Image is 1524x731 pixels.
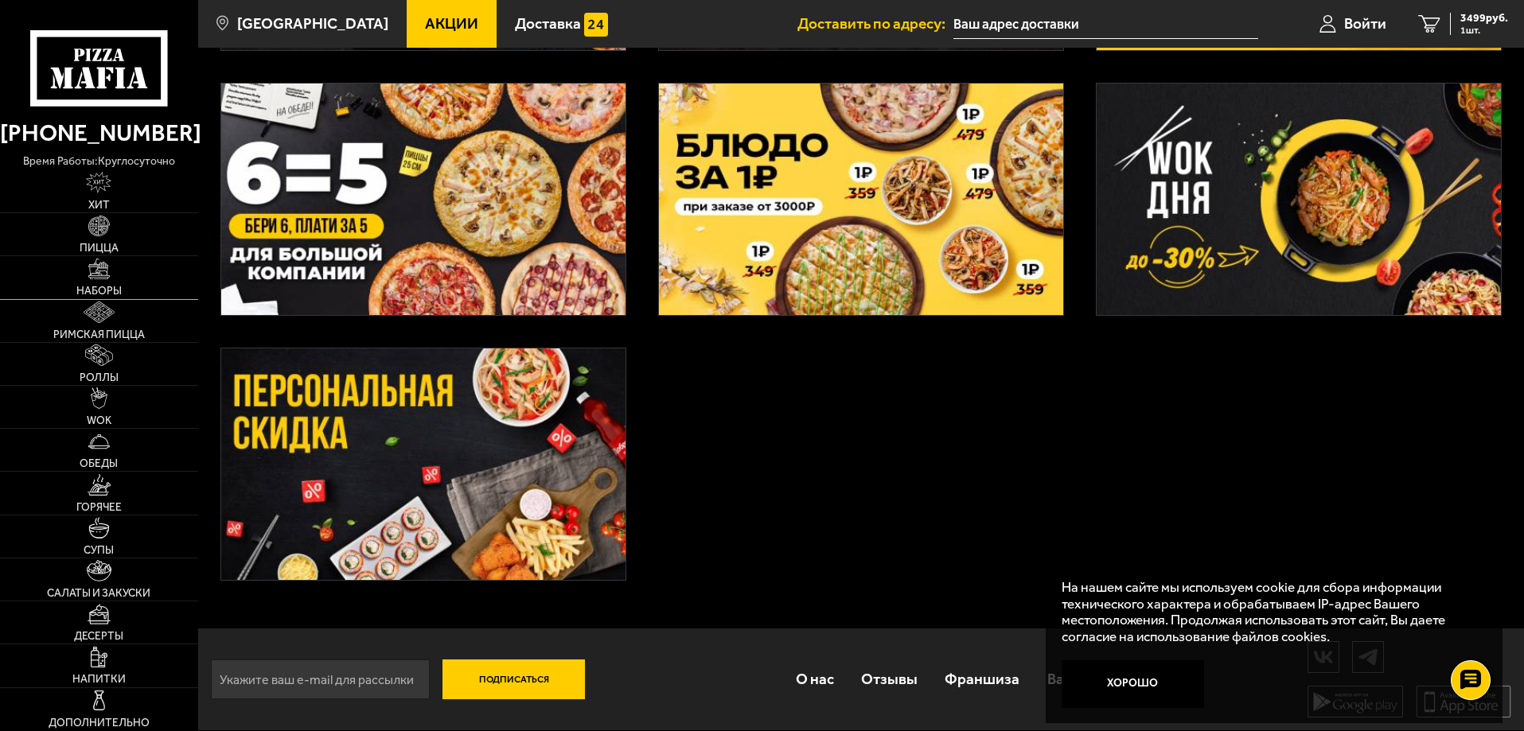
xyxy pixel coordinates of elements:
[47,588,150,599] span: Салаты и закуски
[442,659,586,699] button: Подписаться
[1062,579,1478,645] p: На нашем сайте мы используем cookie для сбора информации технического характера и обрабатываем IP...
[87,415,111,426] span: WOK
[72,674,126,685] span: Напитки
[74,631,123,642] span: Десерты
[1344,16,1386,31] span: Войти
[211,659,430,699] input: Укажите ваш e-mail для рассылки
[84,545,114,556] span: Супы
[425,16,478,31] span: Акции
[1460,13,1508,24] span: 3499 руб.
[88,200,110,211] span: Хит
[1062,660,1205,708] button: Хорошо
[797,16,953,31] span: Доставить по адресу:
[848,653,931,705] a: Отзывы
[1034,653,1127,705] a: Вакансии
[584,13,608,37] img: 15daf4d41897b9f0e9f617042186c801.svg
[781,653,847,705] a: О нас
[80,372,119,383] span: Роллы
[80,243,119,254] span: Пицца
[76,502,122,513] span: Горячее
[53,329,145,340] span: Римская пицца
[80,458,118,469] span: Обеды
[1460,25,1508,35] span: 1 шт.
[931,653,1033,705] a: Франшиза
[953,10,1258,39] input: Ваш адрес доставки
[76,286,122,297] span: Наборы
[49,717,150,729] span: Дополнительно
[515,16,581,31] span: Доставка
[237,16,388,31] span: [GEOGRAPHIC_DATA]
